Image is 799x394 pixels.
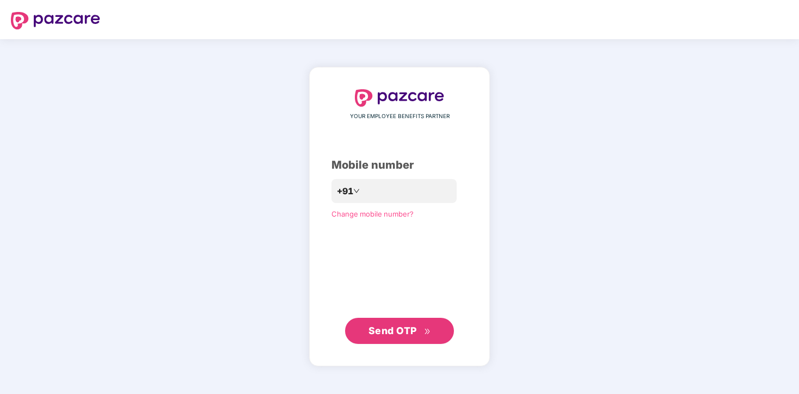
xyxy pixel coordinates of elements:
[345,318,454,344] button: Send OTPdouble-right
[355,89,444,107] img: logo
[11,12,100,29] img: logo
[331,210,414,218] a: Change mobile number?
[424,328,431,335] span: double-right
[337,184,353,198] span: +91
[350,112,450,121] span: YOUR EMPLOYEE BENEFITS PARTNER
[353,188,360,194] span: down
[331,157,468,174] div: Mobile number
[368,325,417,336] span: Send OTP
